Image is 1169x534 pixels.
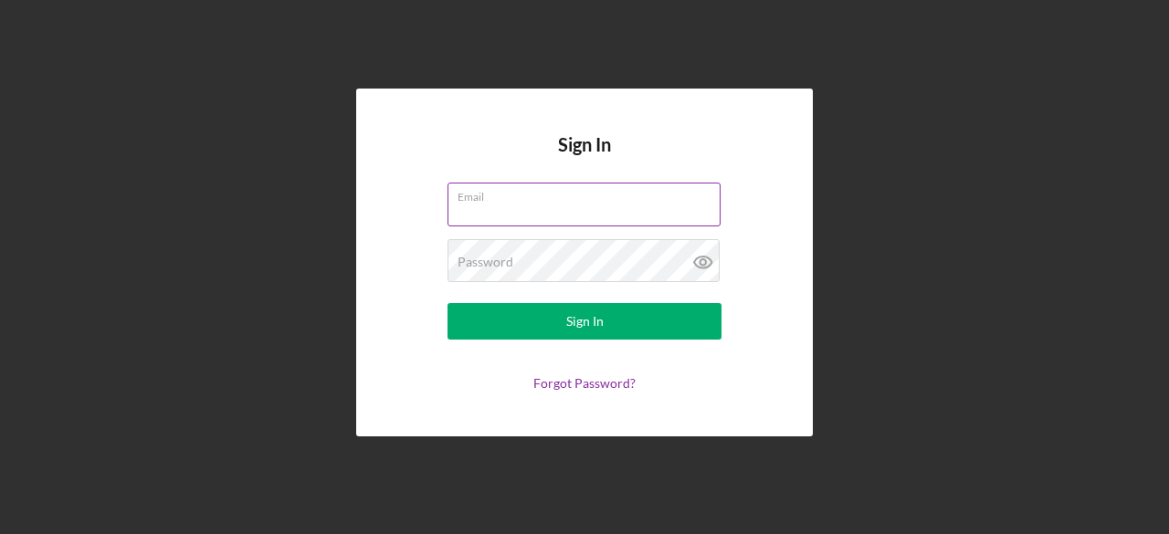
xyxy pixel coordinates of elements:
[566,303,604,340] div: Sign In
[458,255,513,269] label: Password
[558,134,611,183] h4: Sign In
[448,303,721,340] button: Sign In
[458,183,721,204] label: Email
[533,375,636,391] a: Forgot Password?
